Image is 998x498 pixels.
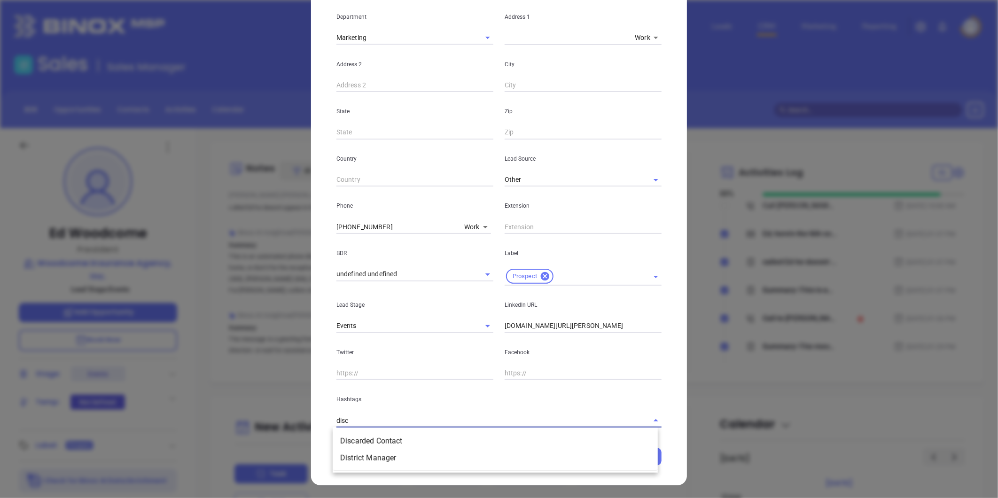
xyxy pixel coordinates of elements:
[505,154,662,164] p: Lead Source
[649,173,663,187] button: Open
[336,347,493,358] p: Twitter
[481,268,494,281] button: Open
[505,220,662,234] input: Extension
[336,106,493,117] p: State
[336,201,493,211] p: Phone
[336,366,493,381] input: https://
[505,78,662,93] input: City
[336,12,493,22] p: Department
[505,125,662,140] input: Zip
[336,78,493,93] input: Address 2
[336,125,493,140] input: State
[336,248,493,258] p: BDR
[481,31,494,44] button: Open
[505,300,662,310] p: LinkedIn URL
[464,220,491,234] div: Work
[505,248,662,258] p: Label
[507,272,543,280] span: Prospect
[649,414,663,427] button: Close
[333,433,658,450] li: Discarded Contact
[505,106,662,117] p: Zip
[336,59,493,70] p: Address 2
[505,201,662,211] p: Extension
[336,173,493,187] input: Country
[481,319,494,333] button: Open
[506,269,554,284] div: Prospect
[505,366,662,381] input: https://
[505,319,662,333] input: https://
[635,31,662,45] div: Work
[336,154,493,164] p: Country
[505,59,662,70] p: City
[333,450,658,467] li: District Manager
[336,300,493,310] p: Lead Stage
[505,12,662,22] p: Address 1
[336,394,662,405] p: Hashtags
[505,347,662,358] p: Facebook
[649,270,663,283] button: Open
[336,220,460,234] input: Phone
